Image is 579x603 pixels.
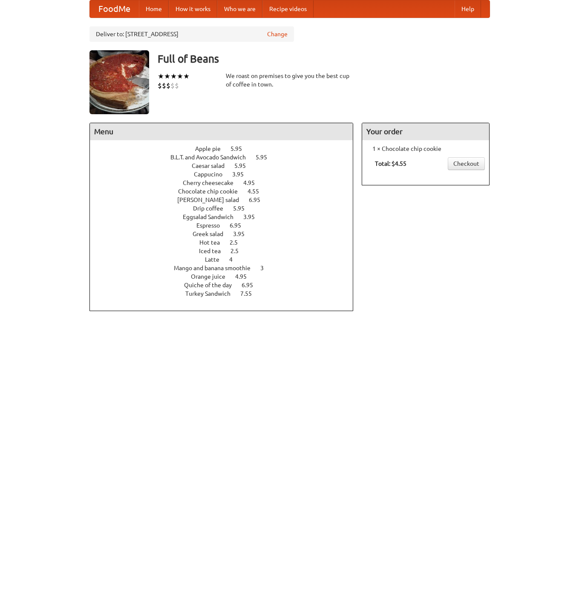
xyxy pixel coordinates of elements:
[199,239,253,246] a: Hot tea 2.5
[185,290,239,297] span: Turkey Sandwich
[230,248,247,254] span: 2.5
[177,196,276,203] a: [PERSON_NAME] salad 6.95
[233,231,253,237] span: 3.95
[243,179,263,186] span: 4.95
[256,154,276,161] span: 5.95
[196,222,257,229] a: Espresso 6.95
[205,256,248,263] a: Latte 4
[260,265,272,271] span: 3
[183,214,242,220] span: Eggsalad Sandwich
[232,171,252,178] span: 3.95
[375,160,406,167] b: Total: $4.55
[233,205,253,212] span: 5.95
[193,205,260,212] a: Drip coffee 5.95
[192,162,262,169] a: Caesar salad 5.95
[230,239,246,246] span: 2.5
[262,0,314,17] a: Recipe videos
[193,231,232,237] span: Greek salad
[217,0,262,17] a: Who we are
[170,154,283,161] a: B.L.T. and Avocado Sandwich 5.95
[89,50,149,114] img: angular.jpg
[183,179,242,186] span: Cherry cheesecake
[183,179,271,186] a: Cherry cheesecake 4.95
[184,282,240,289] span: Quiche of the day
[178,188,246,195] span: Chocolate chip cookie
[183,72,190,81] li: ★
[243,214,263,220] span: 3.95
[235,273,255,280] span: 4.95
[139,0,169,17] a: Home
[177,72,183,81] li: ★
[448,157,485,170] a: Checkout
[230,145,251,152] span: 5.95
[191,273,234,280] span: Orange juice
[195,145,229,152] span: Apple pie
[169,0,217,17] a: How it works
[205,256,228,263] span: Latte
[267,30,288,38] a: Change
[174,265,279,271] a: Mango and banana smoothie 3
[90,123,353,140] h4: Menu
[194,171,259,178] a: Cappucino 3.95
[158,81,162,90] li: $
[178,188,275,195] a: Chocolate chip cookie 4.55
[185,290,268,297] a: Turkey Sandwich 7.55
[226,72,354,89] div: We roast on premises to give you the best cup of coffee in town.
[170,154,254,161] span: B.L.T. and Avocado Sandwich
[164,72,170,81] li: ★
[170,81,175,90] li: $
[249,196,269,203] span: 6.95
[196,222,228,229] span: Espresso
[184,282,269,289] a: Quiche of the day 6.95
[455,0,481,17] a: Help
[193,231,260,237] a: Greek salad 3.95
[90,0,139,17] a: FoodMe
[158,50,490,67] h3: Full of Beans
[242,282,262,289] span: 6.95
[199,239,228,246] span: Hot tea
[158,72,164,81] li: ★
[166,81,170,90] li: $
[229,256,241,263] span: 4
[177,196,248,203] span: [PERSON_NAME] salad
[248,188,268,195] span: 4.55
[366,144,485,153] li: 1 × Chocolate chip cookie
[362,123,489,140] h4: Your order
[240,290,260,297] span: 7.55
[183,214,271,220] a: Eggsalad Sandwich 3.95
[192,162,233,169] span: Caesar salad
[199,248,254,254] a: Iced tea 2.5
[191,273,262,280] a: Orange juice 4.95
[199,248,229,254] span: Iced tea
[230,222,250,229] span: 6.95
[234,162,254,169] span: 5.95
[194,171,231,178] span: Cappucino
[193,205,232,212] span: Drip coffee
[195,145,258,152] a: Apple pie 5.95
[175,81,179,90] li: $
[170,72,177,81] li: ★
[174,265,259,271] span: Mango and banana smoothie
[89,26,294,42] div: Deliver to: [STREET_ADDRESS]
[162,81,166,90] li: $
